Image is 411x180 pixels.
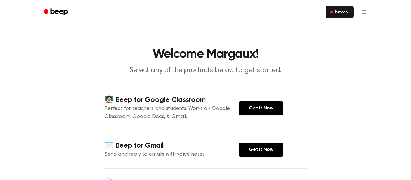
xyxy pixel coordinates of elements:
[51,48,360,61] h1: Welcome Margaux!
[357,5,372,19] button: Open menu
[104,141,239,151] h4: ✉️ Beep for Gmail
[39,6,73,18] a: Beep
[326,6,354,18] button: Record
[335,9,349,15] span: Record
[239,143,283,157] a: Get It Now
[239,101,283,115] a: Get It Now
[104,151,239,159] p: Send and reply to emails with voice notes
[90,66,321,75] p: Select any of the products below to get started.
[104,105,239,121] p: Perfect for teachers and students. Works on Google Classroom, Google Docs, & Gmail.
[104,95,239,105] h4: 🧑🏻‍🏫 Beep for Google Classroom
